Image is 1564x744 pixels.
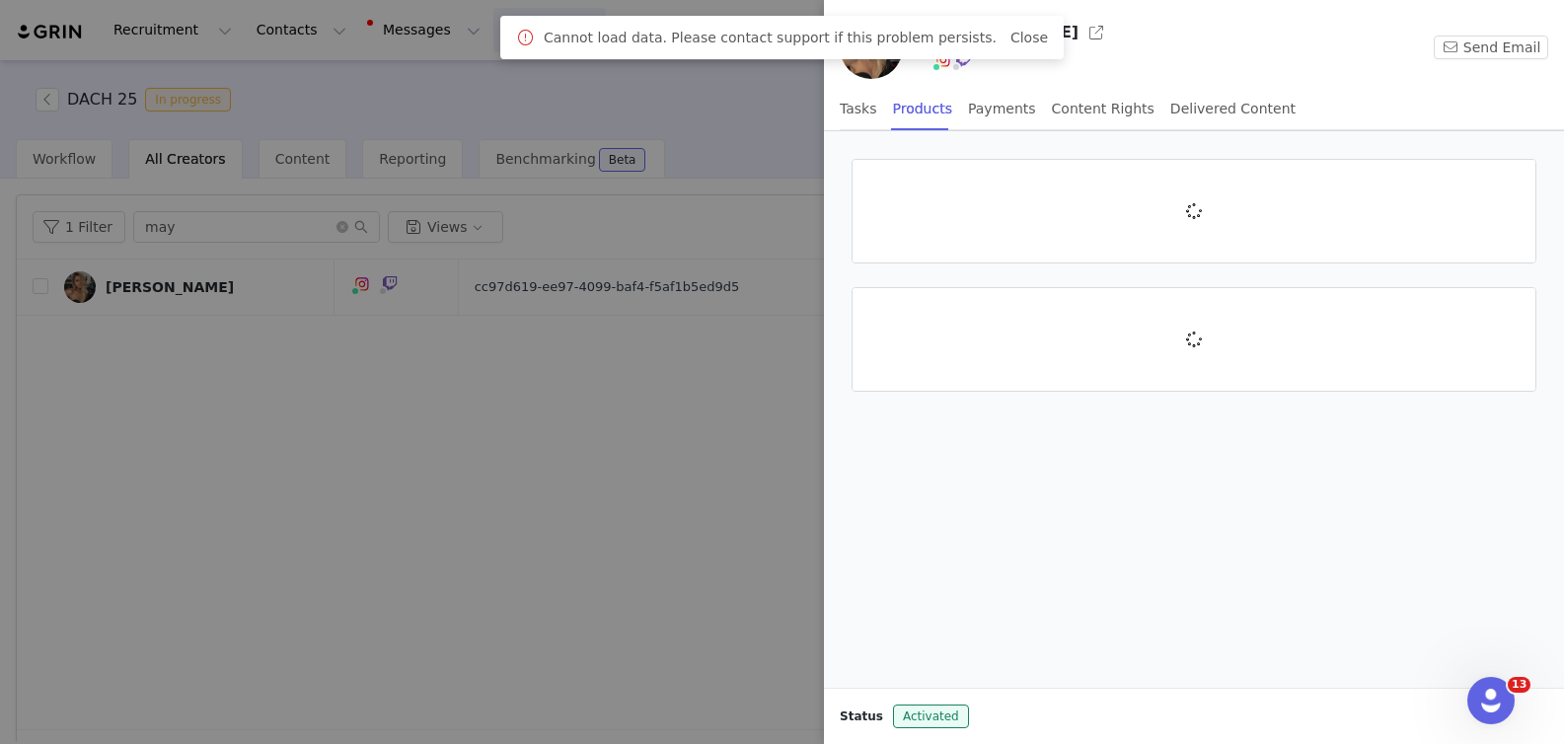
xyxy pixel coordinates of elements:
[1052,87,1154,131] div: Content Rights
[968,87,1036,131] div: Payments
[935,52,951,68] img: instagram.svg
[893,87,952,131] div: Products
[893,705,969,728] span: Activated
[1467,677,1515,724] iframe: Intercom live chat
[840,87,877,131] div: Tasks
[1508,677,1530,693] span: 13
[852,159,1536,263] article: Active
[1010,30,1048,45] a: Close
[544,28,997,48] span: Cannot load data. Please contact support if this problem persists.
[852,287,1536,392] article: In Review
[1434,36,1548,59] button: Send Email
[840,707,883,725] span: Status
[1170,87,1296,131] div: Delivered Content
